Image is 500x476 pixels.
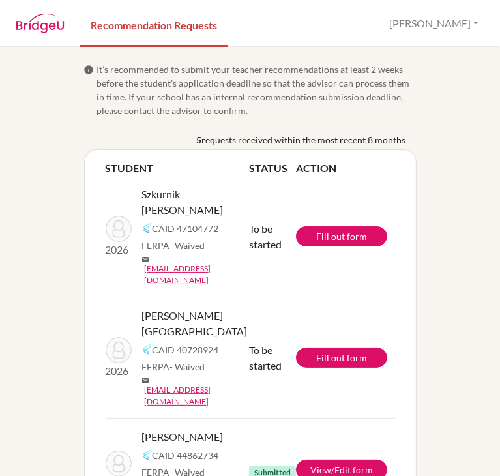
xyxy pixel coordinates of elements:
[249,160,296,176] th: STATUS
[142,308,259,339] span: [PERSON_NAME][GEOGRAPHIC_DATA]
[97,63,417,117] span: It’s recommended to submit your teacher recommendations at least 2 weeks before the student’s app...
[16,14,65,33] img: BridgeU logo
[106,337,132,363] img: Davidovich, Sofia
[142,256,150,263] span: mail
[142,450,153,460] img: Common App logo
[296,160,395,176] th: ACTION
[142,360,205,374] span: FERPA
[170,240,205,251] span: - Waived
[80,2,228,47] a: Recommendation Requests
[296,226,387,246] a: Fill out form
[145,263,259,286] a: [EMAIL_ADDRESS][DOMAIN_NAME]
[249,344,282,372] span: To be started
[170,361,205,372] span: - Waived
[142,429,224,445] span: [PERSON_NAME]
[106,216,132,242] img: Szkurnik DoRio, Victor Alberto
[142,344,153,355] img: Common App logo
[106,160,249,176] th: STUDENT
[249,222,282,250] span: To be started
[383,11,484,36] button: [PERSON_NAME]
[153,222,219,235] span: CAID 47104772
[84,65,95,75] span: info
[106,242,132,258] p: 2026
[142,223,153,233] img: Common App logo
[153,449,219,462] span: CAID 44862734
[153,343,219,357] span: CAID 40728924
[145,384,259,408] a: [EMAIL_ADDRESS][DOMAIN_NAME]
[202,133,406,147] span: requests received within the most recent 8 months
[142,239,205,252] span: FERPA
[106,363,132,379] p: 2026
[142,377,150,385] span: mail
[296,348,387,368] a: Fill out form
[197,133,202,147] b: 5
[142,186,259,218] span: Szkurnik [PERSON_NAME]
